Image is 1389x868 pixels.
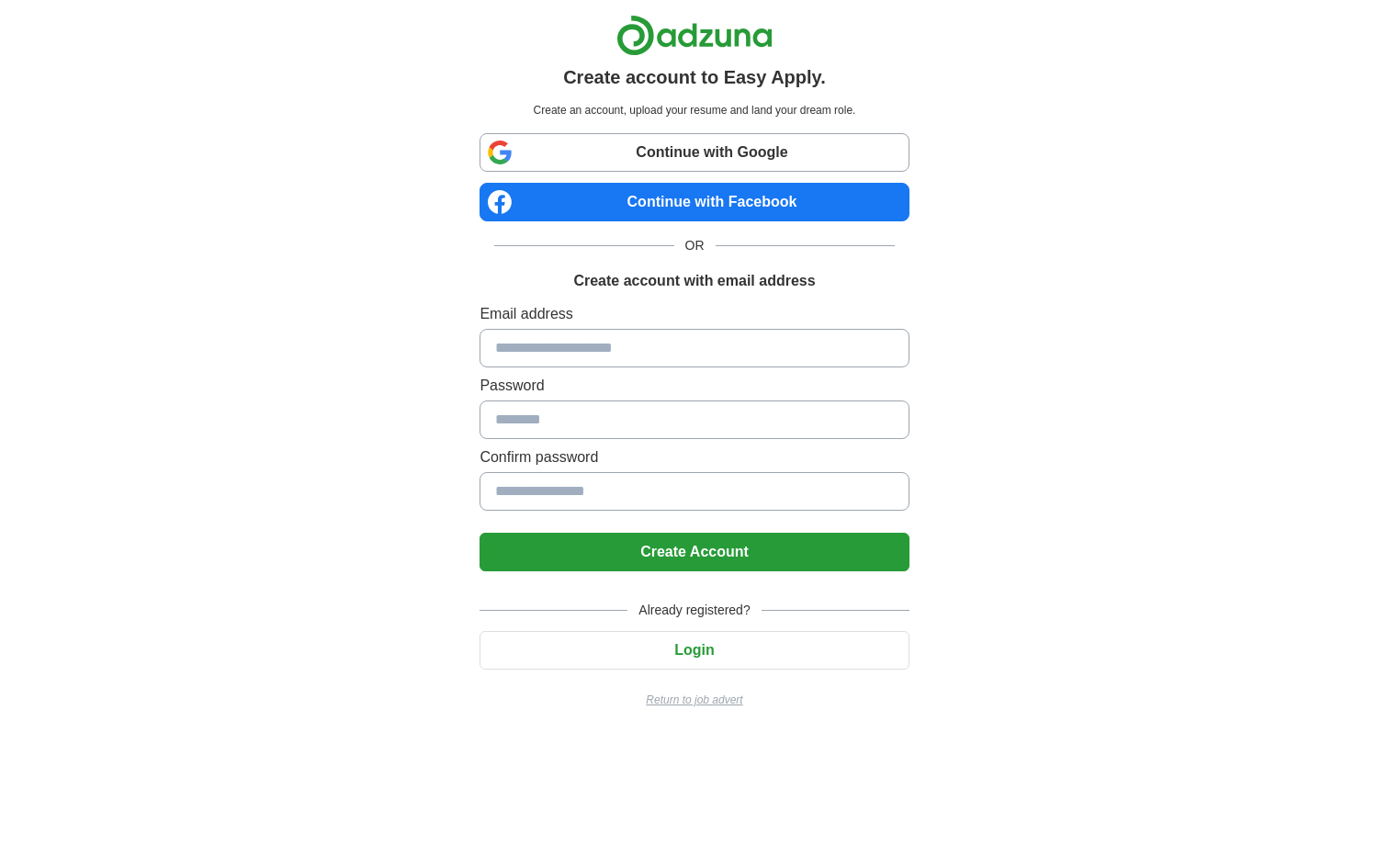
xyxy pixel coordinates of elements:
h1: Create account to Easy Apply. [563,63,826,91]
h1: Create account with email address [573,270,815,292]
span: OR [674,236,716,255]
label: Confirm password [480,446,909,468]
button: Create Account [480,533,909,571]
a: Login [480,642,909,658]
label: Email address [480,303,909,325]
img: Adzuna logo [616,15,773,56]
p: Create an account, upload your resume and land your dream role. [483,102,905,118]
label: Password [480,375,909,397]
a: Return to job advert [480,692,909,708]
a: Continue with Facebook [480,183,909,221]
a: Continue with Google [480,133,909,172]
button: Login [480,631,909,670]
span: Already registered? [627,601,761,620]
